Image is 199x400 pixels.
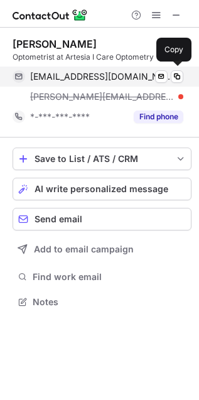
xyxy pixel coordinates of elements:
div: Save to List / ATS / CRM [35,154,169,164]
span: Notes [33,296,186,308]
img: ContactOut v5.3.10 [13,8,88,23]
div: Optometrist at Artesia I Care Optometry [13,51,191,63]
span: AI write personalized message [35,184,168,194]
span: Send email [35,214,82,224]
button: Notes [13,293,191,311]
span: Find work email [33,271,186,283]
button: Reveal Button [134,111,183,123]
span: [PERSON_NAME][EMAIL_ADDRESS][DOMAIN_NAME] [30,91,174,102]
button: Add to email campaign [13,238,191,261]
span: Add to email campaign [34,244,134,254]
button: AI write personalized message [13,178,191,200]
button: save-profile-one-click [13,148,191,170]
div: [PERSON_NAME] [13,38,97,50]
span: [EMAIL_ADDRESS][DOMAIN_NAME] [30,71,174,82]
button: Find work email [13,268,191,286]
button: Send email [13,208,191,230]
